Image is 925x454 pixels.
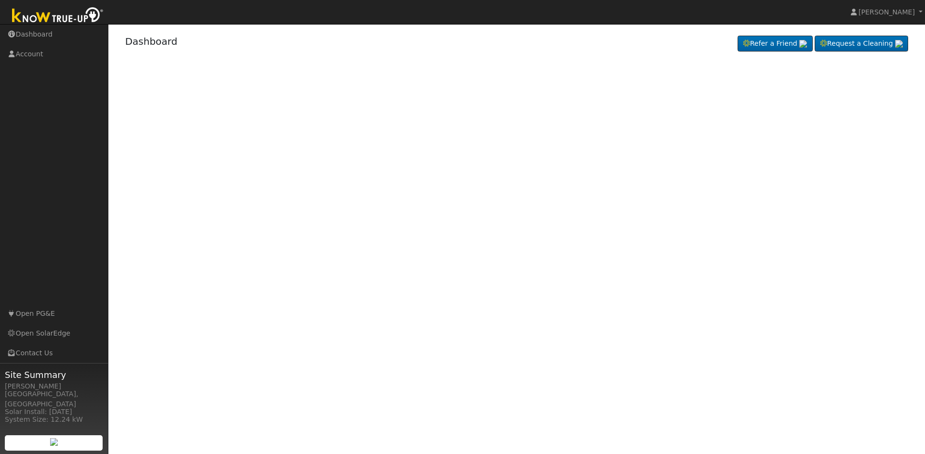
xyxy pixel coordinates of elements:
img: retrieve [895,40,903,48]
div: [GEOGRAPHIC_DATA], [GEOGRAPHIC_DATA] [5,389,103,409]
img: retrieve [50,438,58,446]
span: Site Summary [5,368,103,381]
div: [PERSON_NAME] [5,381,103,391]
a: Dashboard [125,36,178,47]
img: retrieve [799,40,807,48]
a: Request a Cleaning [815,36,908,52]
a: Refer a Friend [738,36,813,52]
div: System Size: 12.24 kW [5,415,103,425]
span: [PERSON_NAME] [859,8,915,16]
img: Know True-Up [7,5,108,27]
div: Solar Install: [DATE] [5,407,103,417]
